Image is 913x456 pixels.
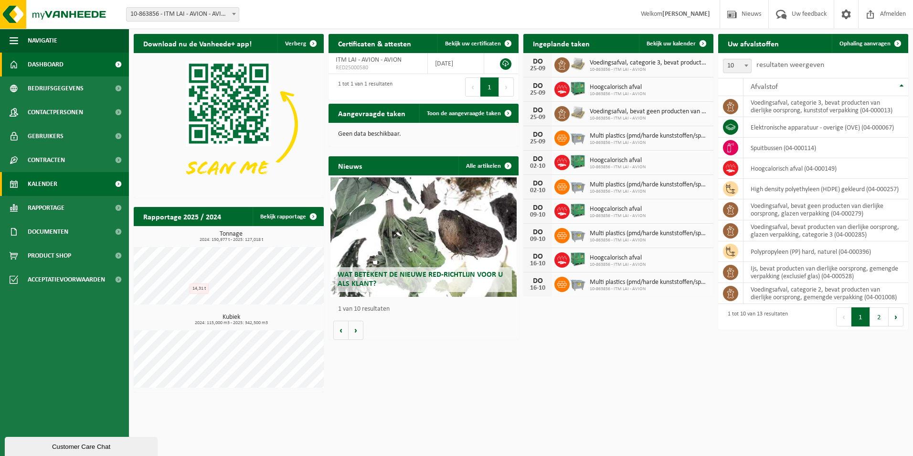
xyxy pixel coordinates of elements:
[590,189,709,195] span: 10-863856 - ITM LAI - AVION
[329,104,415,122] h2: Aangevraagde taken
[570,275,586,292] img: WB-2500-GAL-GY-01
[528,277,547,285] div: DO
[723,59,752,73] span: 10
[28,196,64,220] span: Rapportage
[836,307,851,326] button: Previous
[126,7,239,22] span: 10-863856 - ITM LAI - AVION - AVION
[329,34,421,53] h2: Certificaten & attesten
[743,241,908,262] td: polypropyleen (PP) hard, naturel (04-000396)
[5,435,159,456] iframe: chat widget
[639,34,712,53] a: Bekijk uw kalender
[723,59,751,73] span: 10
[28,220,68,244] span: Documenten
[28,148,65,172] span: Contracten
[590,279,709,286] span: Multi plastics (pmd/harde kunststoffen/spanbanden/eps/folie naturel/folie gemeng...
[138,231,324,242] h3: Tonnage
[338,271,503,288] span: Wat betekent de nieuwe RED-richtlijn voor u als klant?
[330,177,517,297] a: Wat betekent de nieuwe RED-richtlijn voor u als klant?
[138,238,324,242] span: 2024: 150,977 t - 2025: 127,018 t
[427,110,501,117] span: Toon de aangevraagde taken
[590,230,709,238] span: Multi plastics (pmd/harde kunststoffen/spanbanden/eps/folie naturel/folie gemeng...
[590,84,646,91] span: Hoogcalorisch afval
[28,172,57,196] span: Kalender
[590,157,646,164] span: Hoogcalorisch afval
[832,34,907,53] a: Ophaling aanvragen
[528,253,547,261] div: DO
[718,34,788,53] h2: Uw afvalstoffen
[28,29,57,53] span: Navigatie
[590,164,646,170] span: 10-863856 - ITM LAI - AVION
[662,11,710,18] strong: [PERSON_NAME]
[570,105,586,121] img: LP-PA-00000-WDN-11
[528,82,547,90] div: DO
[28,268,105,292] span: Acceptatievoorwaarden
[528,155,547,163] div: DO
[839,41,891,47] span: Ophaling aanvragen
[428,53,484,74] td: [DATE]
[590,181,709,189] span: Multi plastics (pmd/harde kunststoffen/spanbanden/eps/folie naturel/folie gemeng...
[743,220,908,241] td: voedingsafval, bevat producten van dierlijke oorsprong, glazen verpakking, categorie 3 (04-000285)
[590,262,646,268] span: 10-863856 - ITM LAI - AVION
[743,283,908,304] td: voedingsafval, categorie 2, bevat producten van dierlijke oorsprong, gemengde verpakking (04-001008)
[134,34,261,53] h2: Download nu de Vanheede+ app!
[590,238,709,243] span: 10-863856 - ITM LAI - AVION
[528,204,547,212] div: DO
[523,34,599,53] h2: Ingeplande taken
[528,187,547,194] div: 02-10
[528,180,547,187] div: DO
[743,138,908,158] td: spuitbussen (04-000114)
[419,104,518,123] a: Toon de aangevraagde taken
[590,254,646,262] span: Hoogcalorisch afval
[528,114,547,121] div: 25-09
[336,64,420,72] span: RED25000580
[590,206,646,213] span: Hoogcalorisch afval
[870,307,889,326] button: 2
[528,65,547,72] div: 25-09
[570,178,586,194] img: WB-2500-GAL-GY-01
[590,116,709,121] span: 10-863856 - ITM LAI - AVION
[851,307,870,326] button: 1
[437,34,518,53] a: Bekijk uw certificaten
[590,59,709,67] span: Voedingsafval, categorie 3, bevat producten van dierlijke oorsprong, kunststof v...
[570,129,586,145] img: WB-2500-GAL-GY-01
[528,90,547,97] div: 25-09
[458,156,518,175] a: Alle artikelen
[134,53,324,196] img: Download de VHEPlus App
[570,80,586,97] img: PB-HB-1400-HPE-GN-01
[743,117,908,138] td: elektronische apparatuur - overige (OVE) (04-000067)
[528,58,547,65] div: DO
[570,153,586,170] img: PB-HB-1400-HPE-GN-01
[528,163,547,170] div: 02-10
[338,306,514,313] p: 1 van 10 resultaten
[277,34,323,53] button: Verberg
[285,41,306,47] span: Verberg
[499,77,514,97] button: Next
[647,41,696,47] span: Bekijk uw kalender
[127,8,239,21] span: 10-863856 - ITM LAI - AVION - AVION
[333,76,393,98] div: 1 tot 1 van 1 resultaten
[570,56,586,72] img: LP-PA-00000-WDN-11
[743,199,908,220] td: voedingsafval, bevat geen producten van dierlijke oorsprong, glazen verpakking (04-000279)
[28,124,64,148] span: Gebruikers
[338,131,509,138] p: Geen data beschikbaar.
[190,283,209,294] div: 14,31 t
[756,61,824,69] label: resultaten weergeven
[528,107,547,114] div: DO
[743,96,908,117] td: voedingsafval, categorie 3, bevat producten van dierlijke oorsprong, kunststof verpakking (04-000...
[528,261,547,267] div: 16-10
[743,158,908,179] td: hoogcalorisch afval (04-000149)
[590,213,646,219] span: 10-863856 - ITM LAI - AVION
[528,131,547,139] div: DO
[329,156,372,175] h2: Nieuws
[743,262,908,283] td: ijs, bevat producten van dierlijke oorsprong, gemengde verpakking (exclusief glas) (04-000528)
[590,108,709,116] span: Voedingsafval, bevat geen producten van dierlijke oorsprong, glazen verpakking
[751,83,778,91] span: Afvalstof
[28,53,64,76] span: Dashboard
[723,306,788,327] div: 1 tot 10 van 13 resultaten
[28,100,83,124] span: Contactpersonen
[333,321,349,340] button: Vorige
[480,77,499,97] button: 1
[889,307,903,326] button: Next
[590,67,709,73] span: 10-863856 - ITM LAI - AVION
